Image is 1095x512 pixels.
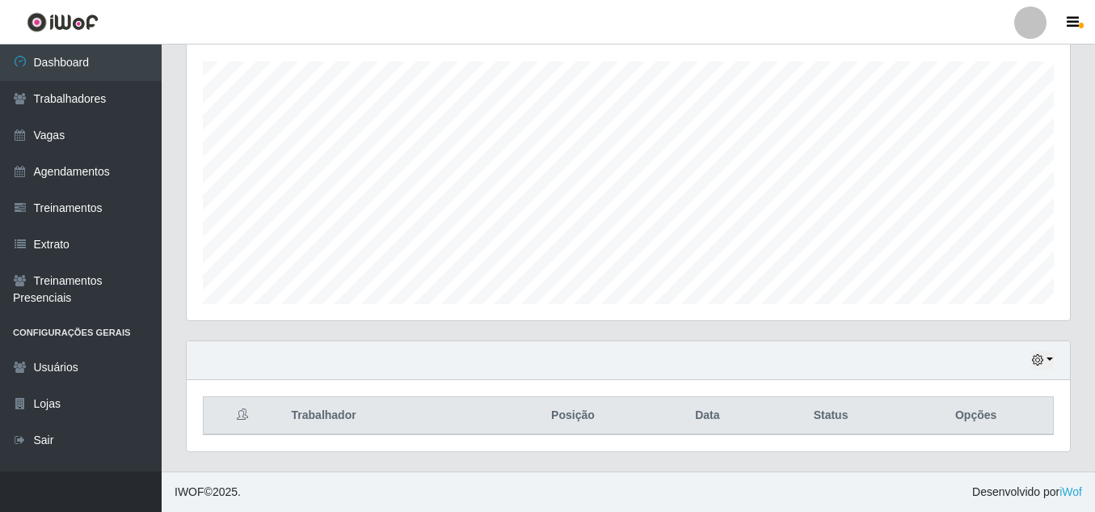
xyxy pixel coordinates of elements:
img: CoreUI Logo [27,12,99,32]
span: Desenvolvido por [972,484,1082,501]
th: Status [763,397,899,435]
span: IWOF [175,485,204,498]
th: Data [652,397,763,435]
th: Trabalhador [282,397,494,435]
a: iWof [1059,485,1082,498]
th: Opções [899,397,1053,435]
span: © 2025 . [175,484,241,501]
th: Posição [494,397,652,435]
